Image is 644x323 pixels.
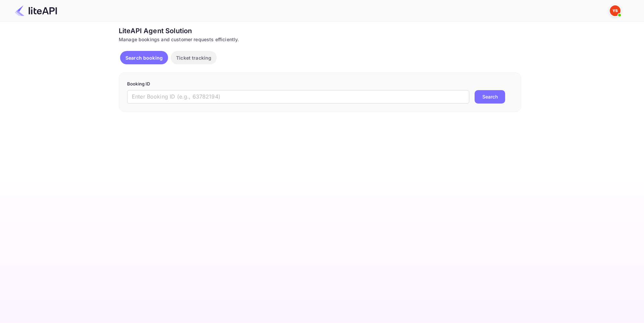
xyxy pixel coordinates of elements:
p: Booking ID [127,81,513,87]
button: Search [475,90,505,104]
img: Yandex Support [610,5,621,16]
img: LiteAPI Logo [15,5,57,16]
div: Manage bookings and customer requests efficiently. [119,36,521,43]
input: Enter Booking ID (e.g., 63782194) [127,90,469,104]
p: Ticket tracking [176,54,211,61]
p: Search booking [125,54,163,61]
div: LiteAPI Agent Solution [119,26,521,36]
